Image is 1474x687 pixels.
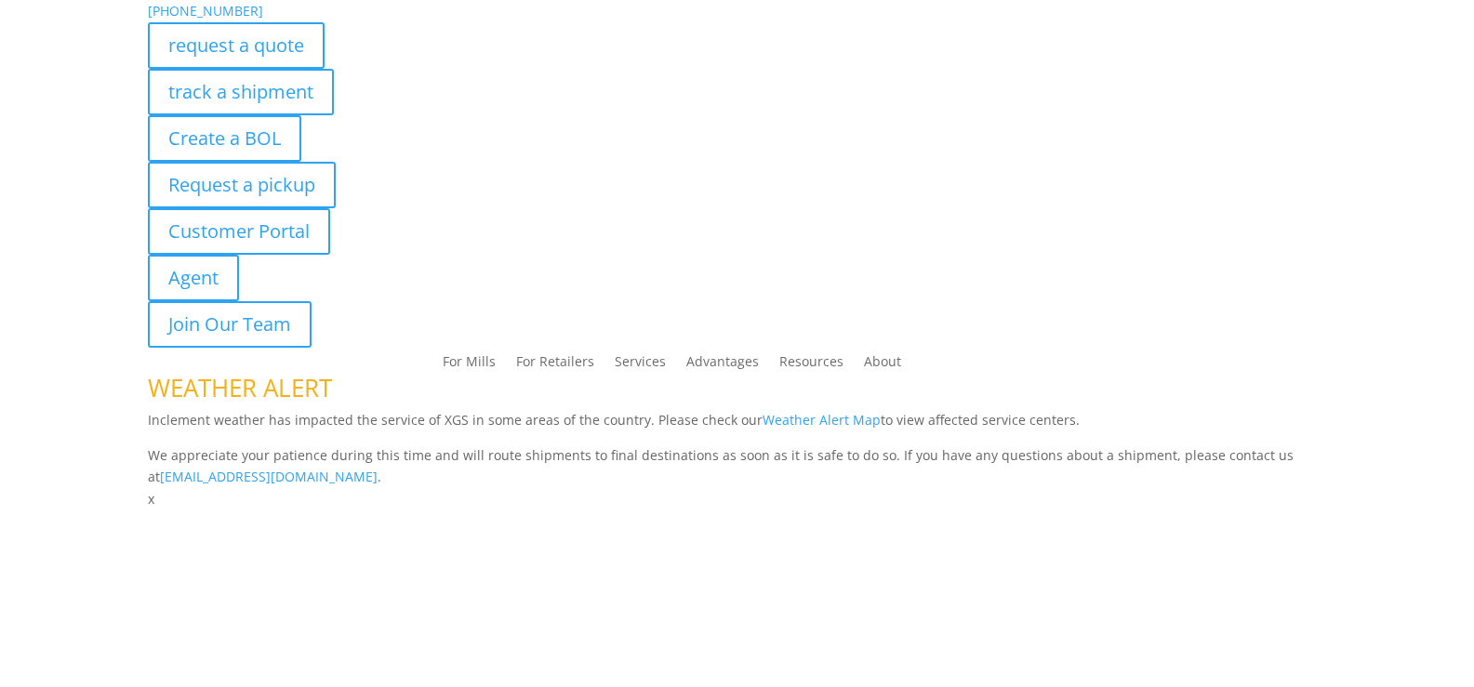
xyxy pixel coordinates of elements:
[148,255,239,301] a: Agent
[148,162,336,208] a: Request a pickup
[148,22,325,69] a: request a quote
[148,409,1327,444] p: Inclement weather has impacted the service of XGS in some areas of the country. Please check our ...
[148,115,301,162] a: Create a BOL
[864,355,901,376] a: About
[148,488,1327,510] p: x
[148,2,263,20] a: [PHONE_NUMBER]
[516,355,594,376] a: For Retailers
[148,208,330,255] a: Customer Portal
[779,355,843,376] a: Resources
[443,355,496,376] a: For Mills
[148,510,1327,548] h1: Contact Us
[160,468,378,485] a: [EMAIL_ADDRESS][DOMAIN_NAME]
[148,371,332,404] span: WEATHER ALERT
[686,355,759,376] a: Advantages
[148,301,312,348] a: Join Our Team
[148,548,1327,570] p: Complete the form below and a member of our team will be in touch within 24 hours.
[763,411,881,429] a: Weather Alert Map
[615,355,666,376] a: Services
[148,69,334,115] a: track a shipment
[148,444,1327,489] p: We appreciate your patience during this time and will route shipments to final destinations as so...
